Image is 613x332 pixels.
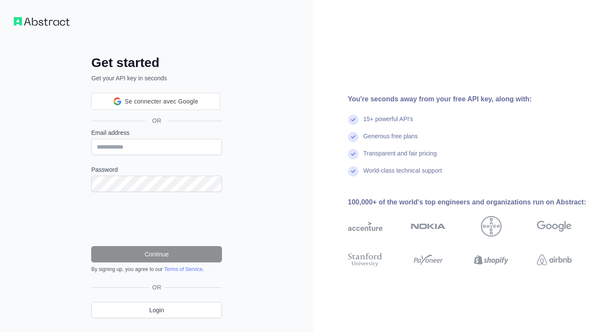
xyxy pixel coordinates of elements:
label: Password [91,165,222,174]
img: airbnb [537,251,572,268]
a: Login [91,302,222,318]
div: Transparent and fair pricing [363,149,437,166]
img: check mark [348,166,358,177]
img: bayer [481,216,502,237]
div: You're seconds away from your free API key, along with: [348,94,600,104]
img: check mark [348,115,358,125]
h2: Get started [91,55,222,70]
img: shopify [474,251,509,268]
div: World-class technical support [363,166,442,183]
img: nokia [411,216,446,237]
span: Se connecter avec Google [125,97,198,106]
p: Get your API key in seconds [91,74,222,82]
a: Terms of Service [164,266,202,272]
img: check mark [348,149,358,159]
button: Continue [91,246,222,262]
img: accenture [348,216,383,237]
div: 100,000+ of the world's top engineers and organizations run on Abstract: [348,197,600,207]
img: check mark [348,132,358,142]
div: Generous free plans [363,132,418,149]
img: Workflow [14,17,70,26]
label: Email address [91,128,222,137]
div: By signing up, you agree to our . [91,266,222,273]
img: google [537,216,572,237]
img: payoneer [411,251,446,268]
iframe: reCAPTCHA [91,202,222,236]
img: stanford university [348,251,383,268]
span: OR [149,283,165,292]
div: 15+ powerful API's [363,115,413,132]
span: OR [145,116,168,125]
div: Se connecter avec Google [91,93,220,110]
